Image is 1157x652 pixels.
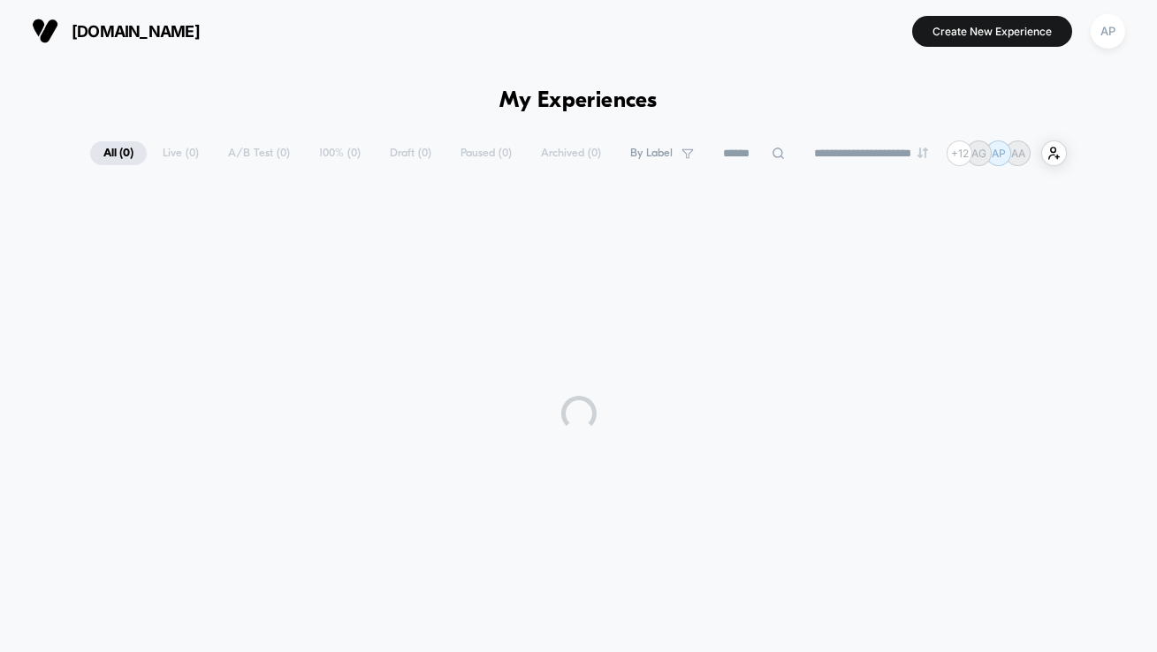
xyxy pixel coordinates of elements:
[1091,14,1125,49] div: AP
[971,147,986,160] p: AG
[1011,147,1025,160] p: AA
[992,147,1006,160] p: AP
[912,16,1072,47] button: Create New Experience
[1085,13,1130,49] button: AP
[947,140,972,166] div: + 12
[499,88,658,114] h1: My Experiences
[32,18,58,44] img: Visually logo
[27,17,205,45] button: [DOMAIN_NAME]
[630,147,673,160] span: By Label
[90,141,147,165] span: All ( 0 )
[917,148,928,158] img: end
[72,22,200,41] span: [DOMAIN_NAME]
